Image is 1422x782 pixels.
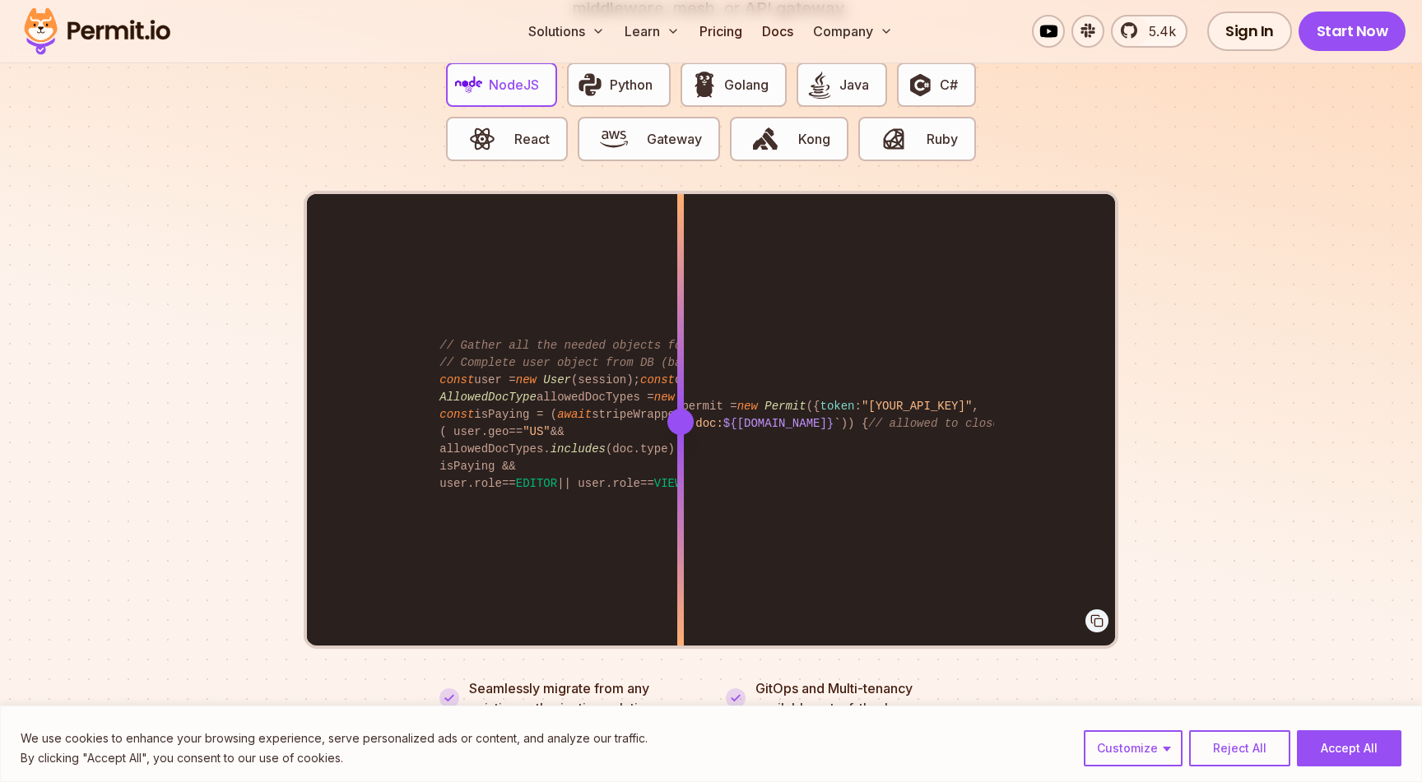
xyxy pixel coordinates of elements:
span: const [439,408,474,421]
code: { } ; permit = ({ : , }); ( permit. (user, , )) { } [428,385,993,446]
code: user = (session); doc = ( , , session. ); allowedDocTypes = (user. ); isPaying = ( stripeWrapper.... [428,324,993,506]
span: geo [488,425,509,438]
img: Java [806,71,834,99]
span: // Complete user object from DB (based on session object, only 3 DB queries...) [439,356,986,369]
span: Permit [764,400,806,413]
span: new [737,400,758,413]
span: new [654,391,675,404]
span: Kong [798,129,830,149]
button: Learn [618,15,686,48]
span: token [820,400,854,413]
img: Golang [690,71,718,99]
span: Python [610,75,653,95]
img: Permit logo [16,3,178,59]
a: Docs [755,15,800,48]
img: C# [906,71,934,99]
p: GitOps and Multi-tenancy available out-of-the-box [755,678,913,718]
span: // Gather all the needed objects for the permission check [439,339,834,352]
p: Seamlessly migrate from any existing authorization solution [469,678,696,718]
span: type [640,442,668,456]
a: Start Now [1299,12,1406,51]
span: includes [551,442,606,456]
span: Gateway [647,129,702,149]
span: Golang [724,75,769,95]
img: Gateway [600,125,628,153]
span: "US" [523,425,551,438]
span: Ruby [927,129,958,149]
img: Ruby [880,125,908,153]
span: User [543,373,571,386]
span: NodeJS [489,75,539,95]
span: EDITOR [516,477,557,490]
span: VIEWER [654,477,695,490]
button: Customize [1084,730,1183,766]
button: Accept All [1297,730,1401,766]
button: Reject All [1189,730,1290,766]
span: const [439,373,474,386]
span: "[YOUR_API_KEY]" [862,400,972,413]
img: Kong [751,125,779,153]
span: role [474,477,502,490]
p: We use cookies to enhance your browsing experience, serve personalized ads or content, and analyz... [21,729,648,748]
button: Company [806,15,899,48]
a: Sign In [1207,12,1292,51]
span: ${[DOMAIN_NAME]} [723,417,834,430]
span: React [514,129,550,149]
span: new [516,373,537,386]
span: // allowed to close issue [868,417,1041,430]
span: const [640,373,675,386]
span: AllowedDocType [439,391,537,404]
span: 5.4k [1139,21,1176,41]
button: Solutions [522,15,611,48]
span: Java [839,75,869,95]
a: 5.4k [1111,15,1187,48]
p: By clicking "Accept All", you consent to our use of cookies. [21,748,648,768]
span: await [557,408,592,421]
img: Python [576,71,604,99]
img: React [468,125,496,153]
span: `doc: ` [689,417,841,430]
img: NodeJS [455,71,483,99]
a: Pricing [693,15,749,48]
span: role [612,477,640,490]
span: C# [940,75,958,95]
